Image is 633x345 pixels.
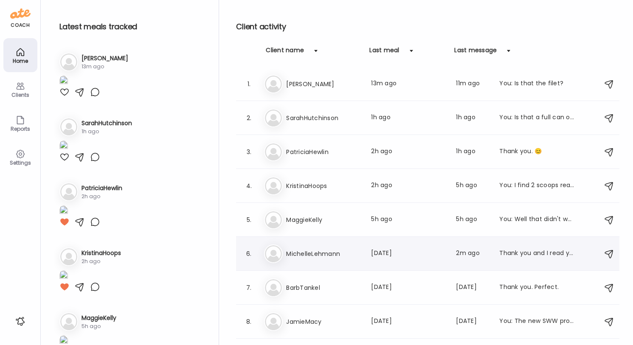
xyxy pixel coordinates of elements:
div: Thank you and I read your message about eating on the airplane and that sounds perfect. I think I... [499,249,574,259]
div: 8. [244,317,254,327]
h3: SarahHutchinson [82,119,132,128]
h3: JamieMacy [286,317,361,327]
h3: PatriciaHewlin [286,147,361,157]
div: 2h ago [82,258,121,265]
h3: [PERSON_NAME] [82,54,128,63]
div: 5. [244,215,254,225]
div: 13m ago [371,79,446,89]
img: bg-avatar-default.svg [60,248,77,265]
img: bg-avatar-default.svg [265,279,282,296]
h3: KristinaHoops [82,249,121,258]
div: 5h ago [456,181,489,191]
img: bg-avatar-default.svg [265,313,282,330]
div: Client name [266,46,304,59]
div: 2h ago [82,193,122,200]
div: 3. [244,147,254,157]
h3: KristinaHoops [286,181,361,191]
h3: BarbTankel [286,283,361,293]
h3: SarahHutchinson [286,113,361,123]
div: [DATE] [456,283,489,293]
div: 7. [244,283,254,293]
div: 11m ago [456,79,489,89]
div: 4. [244,181,254,191]
h3: [PERSON_NAME] [286,79,361,89]
h2: Latest meals tracked [59,20,205,33]
div: [DATE] [371,249,446,259]
div: coach [11,22,30,29]
div: 2. [244,113,254,123]
div: Last meal [369,46,399,59]
img: bg-avatar-default.svg [265,211,282,228]
h3: MaggieKelly [286,215,361,225]
div: [DATE] [371,283,446,293]
div: Home [5,58,36,64]
div: 1h ago [456,147,489,157]
h3: MaggieKelly [82,314,116,323]
img: images%2FmZqu9VpagTe18dCbHwWVMLxYdAy2%2F6LbwZsAYY585U0gwPyPi%2Fh2tRyLLqU2g2OVwPpSCu_1080 [59,205,68,217]
div: Last message [454,46,497,59]
img: bg-avatar-default.svg [265,143,282,160]
img: bg-avatar-default.svg [265,76,282,93]
img: images%2FjdQOPJFAitdIgzzQ9nFQSI0PpUq1%2F9key6ADHXCEbYJvYYMrs%2FUpuTCsBuyiSptIHkrny9_1080 [59,76,68,87]
div: Settings [5,160,36,165]
img: bg-avatar-default.svg [265,177,282,194]
div: 1h ago [371,113,446,123]
div: 2m ago [456,249,489,259]
div: 2h ago [371,181,446,191]
div: You: Is that a full can of tuna? [499,113,574,123]
div: You: The new SWW protein powder is here!!! Click [URL][DOMAIN_NAME] go view and receive a discount! [499,317,574,327]
div: You: Is that the filet? [499,79,574,89]
div: Thank you. Perfect. [499,283,574,293]
img: ate [10,7,31,20]
h3: PatriciaHewlin [82,184,122,193]
div: [DATE] [371,317,446,327]
div: 6. [244,249,254,259]
div: 1h ago [456,113,489,123]
h3: MichelleLehmann [286,249,361,259]
div: 1h ago [82,128,132,135]
img: bg-avatar-default.svg [60,53,77,70]
div: Reports [5,126,36,132]
img: images%2Fk5ZMW9FHcXQur5qotgTX4mCroqJ3%2FAVbAlkZdu1r0ImCoU9NU%2FCZZ8T9B7u15YhbZyfdMY_1080 [59,270,68,282]
div: 5h ago [371,215,446,225]
div: You: Well that didn't work-see if you copy that into your URL if it works. And I believe the work... [499,215,574,225]
img: bg-avatar-default.svg [60,183,77,200]
h2: Client activity [236,20,619,33]
div: 5h ago [82,323,116,330]
img: bg-avatar-default.svg [60,118,77,135]
div: 1. [244,79,254,89]
div: Clients [5,92,36,98]
div: 13m ago [82,63,128,70]
img: bg-avatar-default.svg [60,313,77,330]
div: Thank you. 😊 [499,147,574,157]
img: bg-avatar-default.svg [265,245,282,262]
div: 2h ago [371,147,446,157]
img: bg-avatar-default.svg [265,109,282,126]
div: 5h ago [456,215,489,225]
div: You: I find 2 scoops really fills me up, especially if I add a banana, and I don't want you to fe... [499,181,574,191]
div: [DATE] [456,317,489,327]
img: images%2FPmm2PXbGH0Z5JiI7kyACT0OViMx2%2FGnjiY3pasrg8I5D1vkGp%2FaNkOWtbhou3O6H9Ih2q5_1080 [59,140,68,152]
